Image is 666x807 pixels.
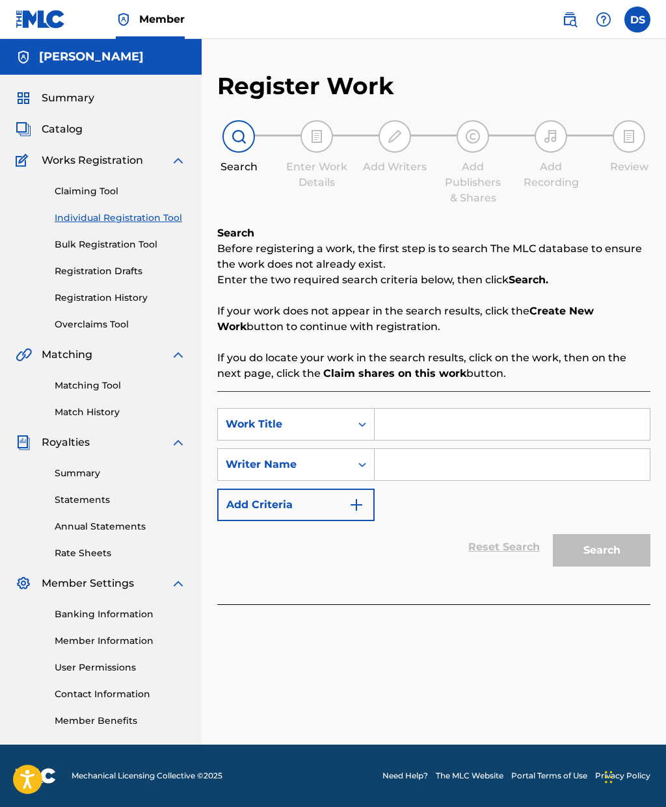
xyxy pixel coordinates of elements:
div: Review [596,159,661,175]
a: Match History [55,405,186,419]
div: Enter Work Details [284,159,349,190]
strong: Search. [509,274,548,286]
img: step indicator icon for Add Recording [543,129,559,144]
img: step indicator icon for Review [621,129,637,144]
h2: Register Work [217,71,394,101]
p: If your work does not appear in the search results, click the button to continue with registration. [217,303,650,335]
a: Member Benefits [55,714,186,728]
a: Claiming Tool [55,185,186,198]
span: Matching [42,347,92,363]
img: step indicator icon for Add Publishers & Shares [465,129,481,144]
a: Portal Terms of Use [511,770,587,782]
a: Member Information [55,634,186,648]
a: The MLC Website [436,770,503,782]
img: logo [16,768,56,784]
img: Member Settings [16,576,31,591]
span: Mechanical Licensing Collective © 2025 [72,770,222,782]
form: Search Form [217,408,650,573]
div: Help [591,6,617,32]
img: step indicator icon for Enter Work Details [309,129,325,144]
p: Before registering a work, the first step is to search The MLC database to ensure the work does n... [217,241,650,272]
iframe: Chat Widget [601,745,666,807]
a: Registration History [55,291,186,305]
img: Works Registration [16,153,33,168]
a: Public Search [557,6,583,32]
button: Add Criteria [217,489,375,521]
img: expand [170,347,186,363]
img: Summary [16,90,31,106]
a: Registration Drafts [55,264,186,278]
a: Statements [55,493,186,507]
a: Privacy Policy [595,770,650,782]
img: 9d2ae6d4665cec9f34b9.svg [349,497,364,513]
div: Add Writers [362,159,427,175]
a: Rate Sheets [55,546,186,560]
a: Individual Registration Tool [55,211,186,225]
a: User Permissions [55,661,186,674]
a: Annual Statements [55,520,186,533]
img: Accounts [16,49,31,65]
span: Summary [42,90,94,106]
img: expand [170,435,186,450]
div: Work Title [226,416,343,432]
h5: DONTAY SOWELL [39,49,144,64]
strong: Claim shares on this work [323,367,466,379]
div: Drag [605,758,613,797]
a: CatalogCatalog [16,122,83,137]
span: Member [139,12,185,27]
img: Top Rightsholder [116,12,131,27]
a: Banking Information [55,608,186,621]
img: help [596,12,611,27]
span: Catalog [42,122,83,137]
a: SummarySummary [16,90,94,106]
img: MLC Logo [16,10,66,29]
img: search [562,12,578,27]
img: Matching [16,347,32,363]
span: Works Registration [42,153,143,168]
p: If you do locate your work in the search results, click on the work, then on the next page, click... [217,350,650,381]
img: Royalties [16,435,31,450]
span: Member Settings [42,576,134,591]
img: step indicator icon for Search [231,129,246,144]
div: Add Recording [518,159,583,190]
a: Need Help? [382,770,428,782]
a: Matching Tool [55,379,186,392]
div: Search [206,159,271,175]
a: Summary [55,467,186,480]
img: Catalog [16,122,31,137]
a: Bulk Registration Tool [55,238,186,251]
a: Overclaims Tool [55,318,186,331]
div: User Menu [624,6,650,32]
img: expand [170,576,186,591]
div: Add Publishers & Shares [440,159,505,206]
a: Contact Information [55,687,186,701]
b: Search [217,227,254,239]
div: Writer Name [226,457,343,472]
img: step indicator icon for Add Writers [387,129,403,144]
p: Enter the two required search criteria below, then click [217,272,650,288]
img: expand [170,153,186,168]
span: Royalties [42,435,90,450]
